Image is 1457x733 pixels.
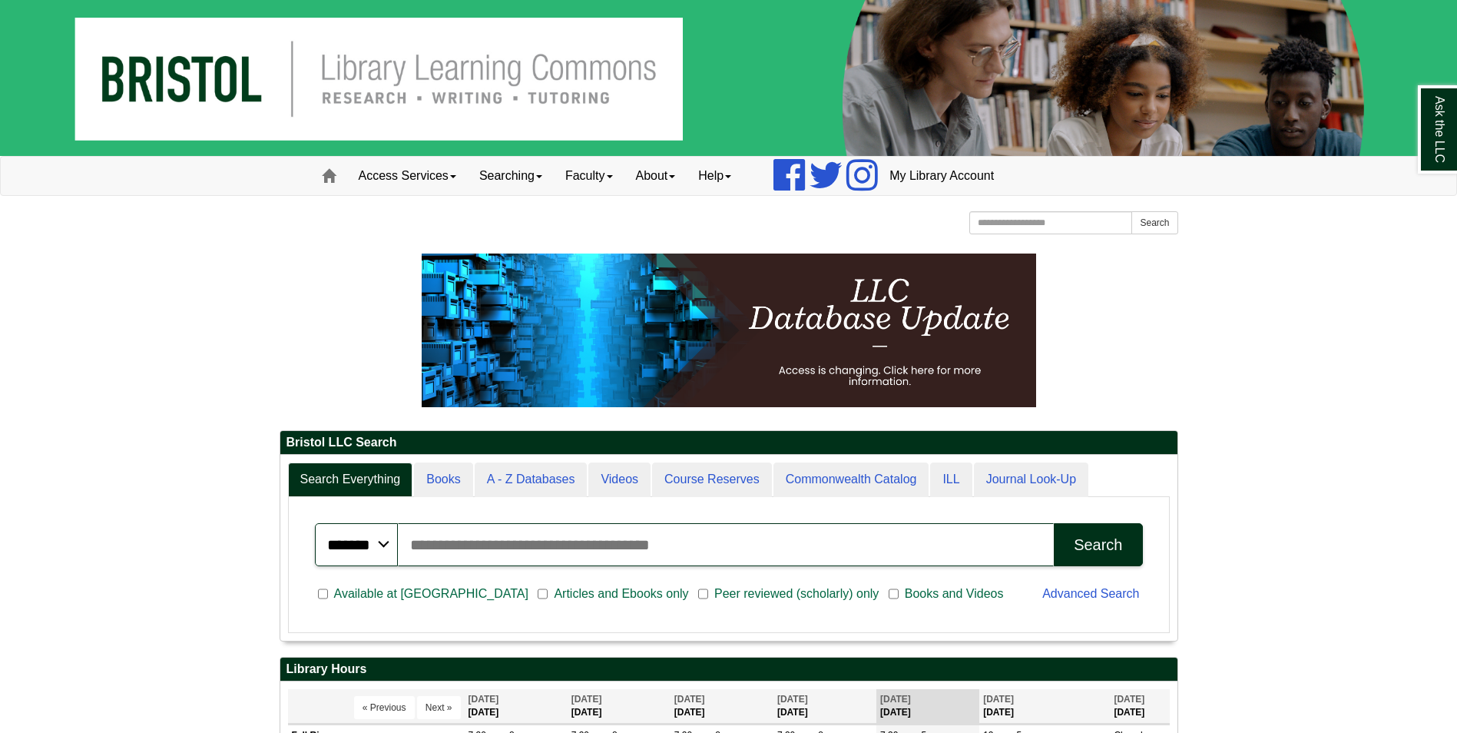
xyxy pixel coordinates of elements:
[568,689,671,724] th: [DATE]
[777,694,808,705] span: [DATE]
[328,585,535,603] span: Available at [GEOGRAPHIC_DATA]
[1114,694,1144,705] span: [DATE]
[538,587,548,601] input: Articles and Ebooks only
[880,694,911,705] span: [DATE]
[347,157,468,195] a: Access Services
[465,689,568,724] th: [DATE]
[475,463,588,497] a: A - Z Databases
[318,587,328,601] input: Available at [GEOGRAPHIC_DATA]
[588,463,651,497] a: Videos
[974,463,1088,497] a: Journal Look-Up
[468,157,554,195] a: Searching
[414,463,472,497] a: Books
[417,696,461,719] button: Next »
[773,463,929,497] a: Commonwealth Catalog
[652,463,772,497] a: Course Reserves
[876,689,979,724] th: [DATE]
[1074,536,1122,554] div: Search
[687,157,743,195] a: Help
[708,585,885,603] span: Peer reviewed (scholarly) only
[288,463,413,497] a: Search Everything
[554,157,624,195] a: Faculty
[878,157,1005,195] a: My Library Account
[671,689,773,724] th: [DATE]
[280,658,1177,682] h2: Library Hours
[1131,211,1177,234] button: Search
[1042,587,1139,600] a: Advanced Search
[899,585,1010,603] span: Books and Videos
[571,694,602,705] span: [DATE]
[624,157,687,195] a: About
[1110,689,1169,724] th: [DATE]
[354,696,415,719] button: « Previous
[422,254,1036,407] img: HTML tutorial
[674,694,705,705] span: [DATE]
[983,694,1014,705] span: [DATE]
[979,689,1110,724] th: [DATE]
[1054,523,1142,566] button: Search
[698,587,708,601] input: Peer reviewed (scholarly) only
[548,585,694,603] span: Articles and Ebooks only
[280,431,1177,455] h2: Bristol LLC Search
[773,689,876,724] th: [DATE]
[889,587,899,601] input: Books and Videos
[469,694,499,705] span: [DATE]
[930,463,972,497] a: ILL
